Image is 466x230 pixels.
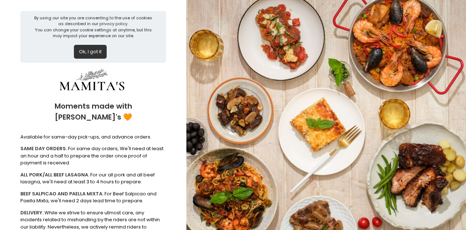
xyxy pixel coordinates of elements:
[20,190,103,197] b: BEEF SALPICAO AND PAELLA MIXTA.
[20,133,166,141] div: Available for same-day pick-ups, and advance orders.
[20,95,166,129] div: Moments made with [PERSON_NAME]'s 🧡
[33,15,154,39] div: By using our site you are consenting to the use of cookies as described in our You can change you...
[20,171,89,178] b: ALL PORK/ALL BEEF LASAGNA.
[20,190,166,204] div: For Beef Salpicao and Paella Mixta, we'll need 2 days lead time to prepare.
[20,209,43,216] b: DELIVERY.
[20,145,166,167] div: For same day orders, We'll need at least an hour and a half to prepare the order once proof of pa...
[20,145,67,152] b: SAME DAY ORDERS.
[37,67,147,95] img: Mamitas PH
[74,45,107,59] button: Ok, I got it
[20,171,166,186] div: For our all pork and all beef lasagna, we'll need at least 3 to 4 hours to prepare.
[99,21,128,27] a: privacy policy.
